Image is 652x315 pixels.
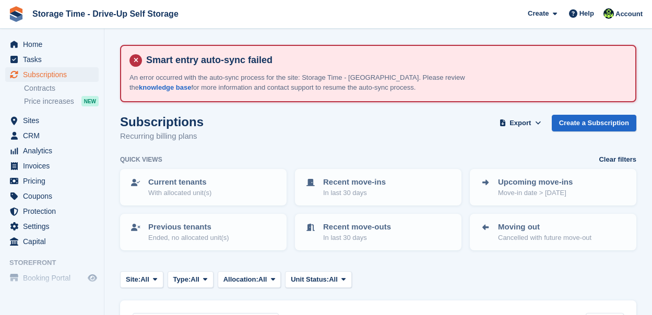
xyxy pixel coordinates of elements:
[120,115,204,129] h1: Subscriptions
[148,233,229,243] p: Ended, no allocated unit(s)
[23,128,86,143] span: CRM
[296,170,460,204] a: Recent move-ins In last 30 days
[5,113,99,128] a: menu
[218,271,281,288] button: Allocation: All
[8,6,24,22] img: stora-icon-8386f47178a22dfd0bd8f6a31ec36ba5ce8667c1dd55bd0f319d3a0aa187defe.svg
[23,271,86,285] span: Booking Portal
[498,188,573,198] p: Move-in date > [DATE]
[140,274,149,285] span: All
[498,176,573,188] p: Upcoming move-ins
[121,170,286,204] a: Current tenants With allocated unit(s)
[121,215,286,249] a: Previous tenants Ended, no allocated unit(s)
[223,274,258,285] span: Allocation:
[291,274,329,285] span: Unit Status:
[5,204,99,219] a: menu
[126,274,140,285] span: Site:
[5,128,99,143] a: menu
[23,113,86,128] span: Sites
[509,118,531,128] span: Export
[120,130,204,142] p: Recurring billing plans
[23,37,86,52] span: Home
[323,176,386,188] p: Recent move-ins
[5,189,99,203] a: menu
[323,188,386,198] p: In last 30 days
[148,176,211,188] p: Current tenants
[148,221,229,233] p: Previous tenants
[28,5,183,22] a: Storage Time - Drive-Up Self Storage
[552,115,636,132] a: Create a Subscription
[5,52,99,67] a: menu
[120,155,162,164] h6: Quick views
[23,159,86,173] span: Invoices
[5,67,99,82] a: menu
[5,159,99,173] a: menu
[23,234,86,249] span: Capital
[120,271,163,288] button: Site: All
[23,67,86,82] span: Subscriptions
[9,258,104,268] span: Storefront
[579,8,594,19] span: Help
[23,219,86,234] span: Settings
[5,219,99,234] a: menu
[5,174,99,188] a: menu
[471,170,635,204] a: Upcoming move-ins Move-in date > [DATE]
[81,96,99,106] div: NEW
[23,143,86,158] span: Analytics
[173,274,191,285] span: Type:
[615,9,643,19] span: Account
[168,271,214,288] button: Type: All
[498,221,591,233] p: Moving out
[323,221,391,233] p: Recent move-outs
[23,204,86,219] span: Protection
[142,54,627,66] h4: Smart entry auto-sync failed
[24,95,99,107] a: Price increases NEW
[497,115,543,132] button: Export
[5,234,99,249] a: menu
[23,174,86,188] span: Pricing
[323,233,391,243] p: In last 30 days
[528,8,549,19] span: Create
[603,8,614,19] img: Laaibah Sarwar
[285,271,351,288] button: Unit Status: All
[5,271,99,285] a: menu
[296,215,460,249] a: Recent move-outs In last 30 days
[139,83,191,91] a: knowledge base
[329,274,338,285] span: All
[86,272,99,284] a: Preview store
[5,37,99,52] a: menu
[24,96,74,106] span: Price increases
[258,274,267,285] span: All
[23,189,86,203] span: Coupons
[24,83,99,93] a: Contracts
[191,274,199,285] span: All
[498,233,591,243] p: Cancelled with future move-out
[5,143,99,158] a: menu
[148,188,211,198] p: With allocated unit(s)
[599,154,636,165] a: Clear filters
[23,52,86,67] span: Tasks
[129,72,495,93] p: An error occurred with the auto-sync process for the site: Storage Time - [GEOGRAPHIC_DATA]. Plea...
[471,215,635,249] a: Moving out Cancelled with future move-out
